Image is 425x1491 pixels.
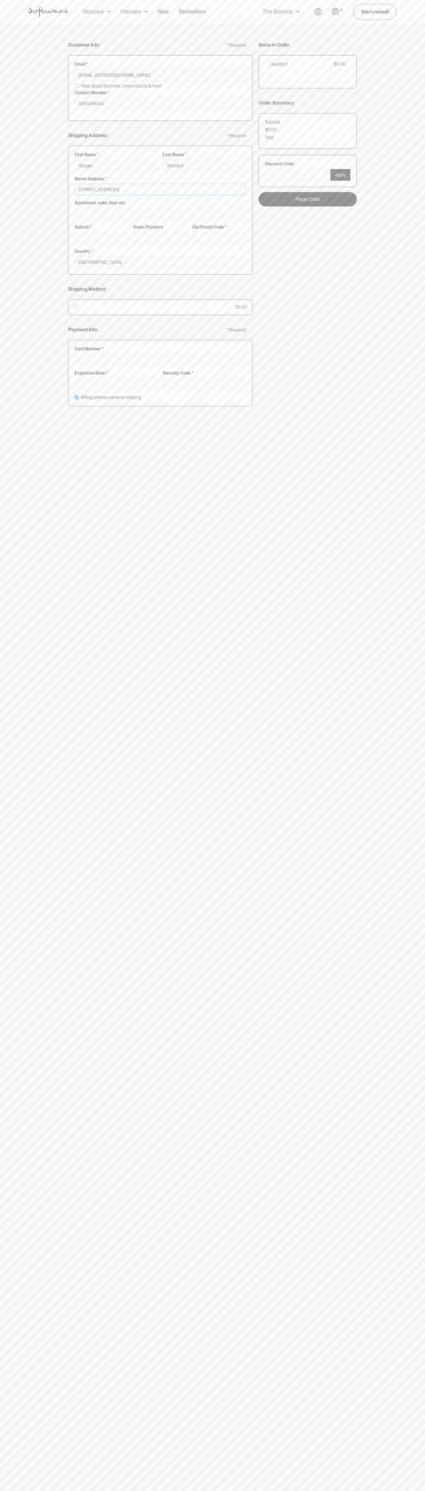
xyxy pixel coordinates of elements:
[259,100,294,106] h4: Order Summary
[75,346,246,352] label: Card Number *
[75,200,246,206] label: Apartment, suite, floor etc.
[226,327,246,333] div: * Required
[68,286,105,292] h4: Shipping Method
[75,176,246,182] label: Street Address *
[133,225,187,230] label: State/Province
[163,371,246,376] label: Security Code *
[332,8,344,16] a: Open cart
[75,152,158,157] label: First Name *
[265,135,274,140] div: Total
[75,249,246,254] label: Country *
[83,9,104,15] div: Skincare
[259,42,290,48] h4: Items in Order
[263,9,293,15] div: The Science
[121,9,141,15] div: Haircare
[75,371,158,376] label: Expiration Date *
[236,305,247,310] div: $0.00
[339,8,344,13] div: 0
[75,90,246,95] label: Contact Number *
[259,192,357,206] a: Place Order
[163,152,246,157] label: Last Name *
[68,42,99,48] h4: Customer Info
[330,169,350,181] button: Apply Discount
[73,305,77,309] input: $0.00
[265,127,277,133] div: $0.00
[192,225,246,230] label: Zip/Postal Code *
[226,43,246,48] div: * Required
[286,62,288,67] div: 1
[270,62,286,67] div: Quantity:
[296,9,300,15] img: arrow down
[270,71,271,77] span: :
[68,327,97,333] h4: Payment Info
[75,62,246,67] label: Email *
[68,133,107,138] h4: Shipping Address
[334,62,345,67] div: $0.00
[28,7,68,17] img: Software Logo
[81,83,162,89] span: Hear about discounts, new products & more
[145,9,148,15] img: arrow down
[75,84,79,88] input: Hear about discounts, new products & more
[75,225,128,230] label: Suburb *
[265,120,280,125] div: Subtotal
[226,133,246,138] div: * Required
[353,4,397,20] a: Start consult
[81,395,141,400] label: Billing address same as shipping
[107,9,111,15] img: arrow down
[265,161,350,167] label: Discount Code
